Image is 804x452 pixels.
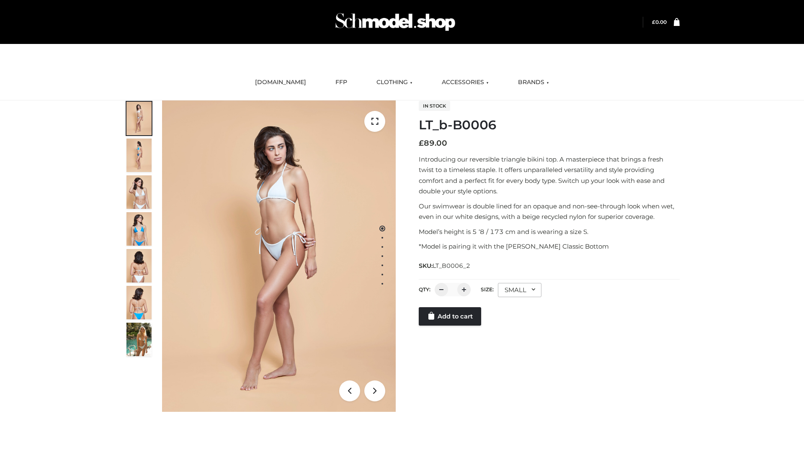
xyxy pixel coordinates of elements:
[652,19,655,25] span: £
[126,249,152,282] img: ArielClassicBikiniTop_CloudNine_AzureSky_OW114ECO_7-scaled.jpg
[419,101,450,111] span: In stock
[652,19,667,25] bdi: 0.00
[419,307,481,326] a: Add to cart
[329,73,353,92] a: FFP
[652,19,667,25] a: £0.00
[419,241,680,252] p: *Model is pairing it with the [PERSON_NAME] Classic Bottom
[419,139,424,148] span: £
[162,100,396,412] img: LT_b-B0006
[126,139,152,172] img: ArielClassicBikiniTop_CloudNine_AzureSky_OW114ECO_2-scaled.jpg
[419,261,471,271] span: SKU:
[433,262,470,270] span: LT_B0006_2
[512,73,555,92] a: BRANDS
[126,102,152,135] img: ArielClassicBikiniTop_CloudNine_AzureSky_OW114ECO_1-scaled.jpg
[419,201,680,222] p: Our swimwear is double lined for an opaque and non-see-through look when wet, even in our white d...
[419,118,680,133] h1: LT_b-B0006
[498,283,541,297] div: SMALL
[126,212,152,246] img: ArielClassicBikiniTop_CloudNine_AzureSky_OW114ECO_4-scaled.jpg
[370,73,419,92] a: CLOTHING
[332,5,458,39] img: Schmodel Admin 964
[481,286,494,293] label: Size:
[126,323,152,356] img: Arieltop_CloudNine_AzureSky2.jpg
[126,286,152,319] img: ArielClassicBikiniTop_CloudNine_AzureSky_OW114ECO_8-scaled.jpg
[249,73,312,92] a: [DOMAIN_NAME]
[419,154,680,197] p: Introducing our reversible triangle bikini top. A masterpiece that brings a fresh twist to a time...
[419,139,447,148] bdi: 89.00
[419,226,680,237] p: Model’s height is 5 ‘8 / 173 cm and is wearing a size S.
[435,73,495,92] a: ACCESSORIES
[126,175,152,209] img: ArielClassicBikiniTop_CloudNine_AzureSky_OW114ECO_3-scaled.jpg
[419,286,430,293] label: QTY:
